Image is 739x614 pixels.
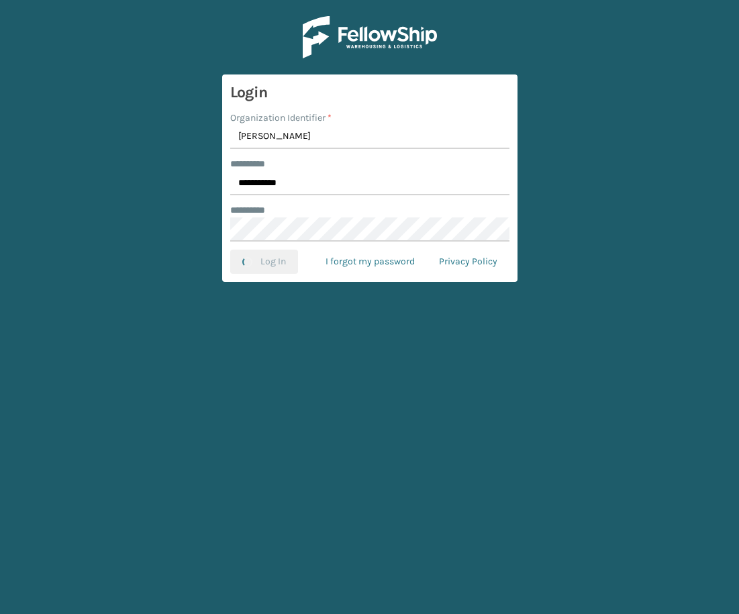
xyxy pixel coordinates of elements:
[230,250,298,274] button: Log In
[303,16,437,58] img: Logo
[230,111,332,125] label: Organization Identifier
[427,250,509,274] a: Privacy Policy
[230,83,509,103] h3: Login
[313,250,427,274] a: I forgot my password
